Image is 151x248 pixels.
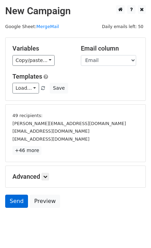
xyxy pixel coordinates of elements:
[5,24,59,29] small: Google Sheet:
[5,195,28,208] a: Send
[116,215,151,248] iframe: Chat Widget
[12,129,89,134] small: [EMAIL_ADDRESS][DOMAIN_NAME]
[12,173,139,180] h5: Advanced
[12,136,89,142] small: [EMAIL_ADDRESS][DOMAIN_NAME]
[12,146,41,155] a: +46 more
[12,55,55,66] a: Copy/paste...
[81,45,139,52] h5: Email column
[100,24,146,29] a: Daily emails left: 50
[100,23,146,30] span: Daily emails left: 50
[36,24,59,29] a: MergeMail
[50,83,68,94] button: Save
[12,113,43,118] small: 49 recipients:
[5,5,146,17] h2: New Campaign
[30,195,60,208] a: Preview
[12,73,42,80] a: Templates
[12,83,39,94] a: Load...
[12,45,70,52] h5: Variables
[12,121,126,126] small: [PERSON_NAME][EMAIL_ADDRESS][DOMAIN_NAME]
